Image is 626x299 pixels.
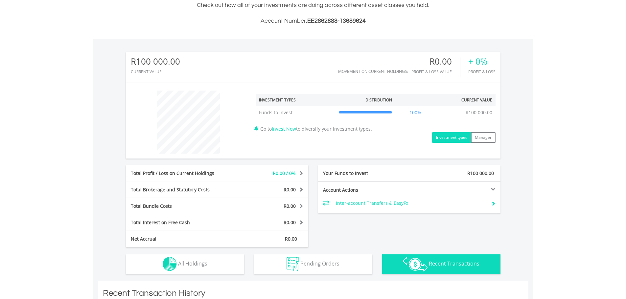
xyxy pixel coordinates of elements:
[471,132,496,143] button: Manager
[468,70,496,74] div: Profit & Loss
[126,170,232,177] div: Total Profit / Loss on Current Holdings
[395,106,435,119] td: 100%
[365,97,392,103] div: Distribution
[273,170,296,176] span: R0.00 / 0%
[126,219,232,226] div: Total Interest on Free Cash
[256,106,336,119] td: Funds to Invest
[300,260,339,267] span: Pending Orders
[131,57,180,66] div: R100 000.00
[462,106,496,119] td: R100 000.00
[256,94,336,106] th: Investment Types
[126,16,500,26] h3: Account Number:
[403,257,428,271] img: transactions-zar-wht.png
[285,236,297,242] span: R0.00
[429,260,479,267] span: Recent Transactions
[435,94,496,106] th: Current Value
[126,186,232,193] div: Total Brokerage and Statutory Costs
[467,170,494,176] span: R100 000.00
[318,187,409,193] div: Account Actions
[126,1,500,26] div: Check out how all of your investments are doing across different asset classes you hold.
[411,57,460,66] div: R0.00
[338,69,408,74] div: Movement on Current Holdings:
[178,260,207,267] span: All Holdings
[284,219,296,225] span: R0.00
[307,18,366,24] span: EE2862888-13689624
[287,257,299,271] img: pending_instructions-wht.png
[284,186,296,193] span: R0.00
[251,87,500,143] div: Go to to diversify your investment types.
[468,57,496,66] div: + 0%
[254,254,372,274] button: Pending Orders
[126,254,244,274] button: All Holdings
[382,254,500,274] button: Recent Transactions
[411,70,460,74] div: Profit & Loss Value
[318,170,409,177] div: Your Funds to Invest
[126,203,232,209] div: Total Bundle Costs
[163,257,177,271] img: holdings-wht.png
[272,126,296,132] a: Invest Now
[284,203,296,209] span: R0.00
[432,132,471,143] button: Investment types
[126,236,232,242] div: Net Accrual
[131,70,180,74] div: CURRENT VALUE
[336,198,486,208] td: Inter-account Transfers & EasyFx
